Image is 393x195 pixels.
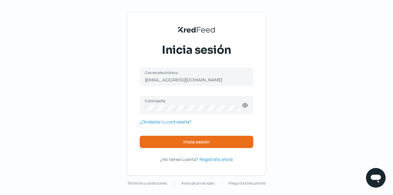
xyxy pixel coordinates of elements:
a: ¿Olvidaste tu contraseña? [140,118,191,126]
a: Aviso de privacidad [181,180,214,187]
a: Términos y condiciones [127,180,167,187]
a: Regístrate ahora [200,155,233,163]
img: chatIcon [370,172,382,184]
label: Contraseña [145,98,242,103]
label: Correo electrónico [145,70,242,75]
span: Inicia sesión [162,42,231,58]
a: Preguntas frecuentes [229,180,266,187]
span: Inicia sesión [183,140,210,144]
button: Inicia sesión [140,136,253,148]
span: ¿No tienes cuenta? [160,156,198,162]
